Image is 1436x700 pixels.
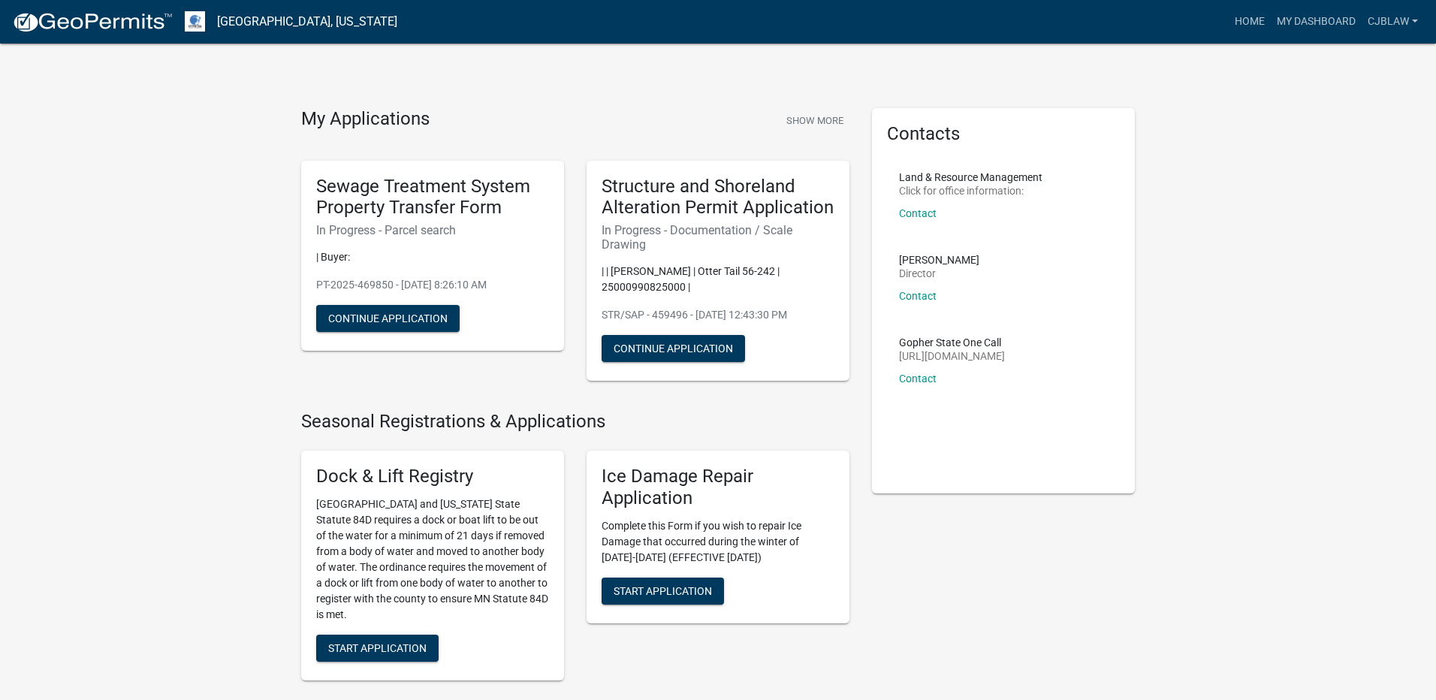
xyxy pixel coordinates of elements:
[301,108,430,131] h4: My Applications
[1362,8,1424,36] a: CJBLAW
[185,11,205,32] img: Otter Tail County, Minnesota
[1229,8,1271,36] a: Home
[1271,8,1362,36] a: My Dashboard
[887,123,1120,145] h5: Contacts
[316,249,549,265] p: | Buyer:
[328,642,427,654] span: Start Application
[602,466,834,509] h5: Ice Damage Repair Application
[316,176,549,219] h5: Sewage Treatment System Property Transfer Form
[899,268,979,279] p: Director
[899,337,1005,348] p: Gopher State One Call
[614,584,712,596] span: Start Application
[316,305,460,332] button: Continue Application
[602,264,834,295] p: | | [PERSON_NAME] | Otter Tail 56-242 | 25000990825000 |
[316,635,439,662] button: Start Application
[899,207,937,219] a: Contact
[899,373,937,385] a: Contact
[899,255,979,265] p: [PERSON_NAME]
[602,518,834,566] p: Complete this Form if you wish to repair Ice Damage that occurred during the winter of [DATE]-[DA...
[899,186,1042,196] p: Click for office information:
[899,351,1005,361] p: [URL][DOMAIN_NAME]
[899,172,1042,183] p: Land & Resource Management
[899,290,937,302] a: Contact
[316,277,549,293] p: PT-2025-469850 - [DATE] 8:26:10 AM
[316,496,549,623] p: [GEOGRAPHIC_DATA] and [US_STATE] State Statute 84D requires a dock or boat lift to be out of the ...
[602,176,834,219] h5: Structure and Shoreland Alteration Permit Application
[602,307,834,323] p: STR/SAP - 459496 - [DATE] 12:43:30 PM
[217,9,397,35] a: [GEOGRAPHIC_DATA], [US_STATE]
[316,466,549,487] h5: Dock & Lift Registry
[780,108,849,133] button: Show More
[301,411,849,433] h4: Seasonal Registrations & Applications
[316,223,549,237] h6: In Progress - Parcel search
[602,223,834,252] h6: In Progress - Documentation / Scale Drawing
[602,578,724,605] button: Start Application
[602,335,745,362] button: Continue Application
